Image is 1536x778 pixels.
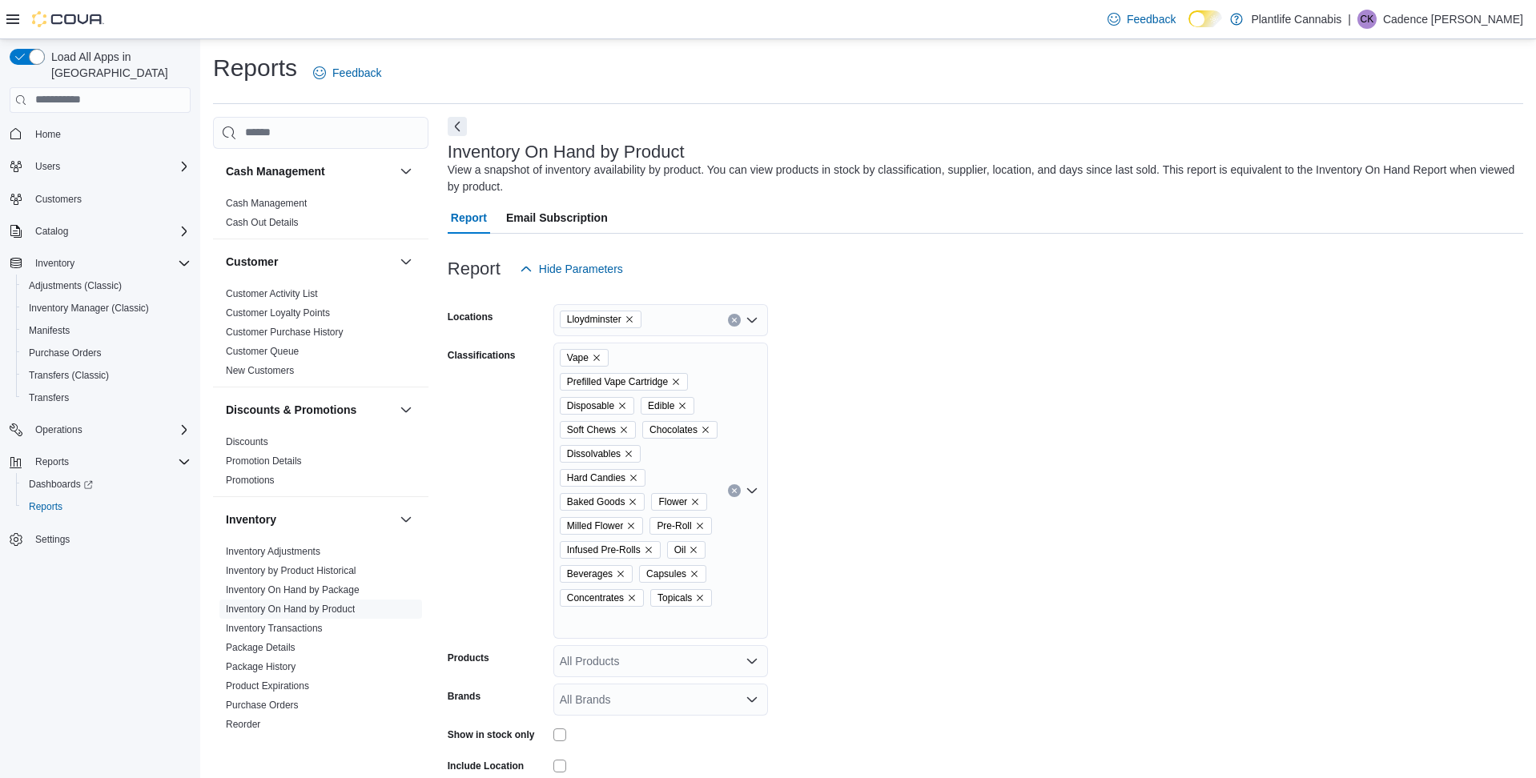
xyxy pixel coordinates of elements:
span: New Customers [226,364,294,377]
label: Locations [448,311,493,323]
a: Reorder [226,719,260,730]
img: Cova [32,11,104,27]
span: Edible [648,398,674,414]
span: Oil [674,542,686,558]
span: Product Expirations [226,680,309,692]
h3: Report [448,259,501,279]
a: Settings [29,530,76,549]
button: Reports [3,451,197,473]
div: Cash Management [213,194,428,239]
button: Discounts & Promotions [226,402,393,418]
button: Remove Concentrates from selection in this group [627,593,637,603]
button: Next [448,117,467,136]
span: Flower [658,494,687,510]
button: Inventory Manager (Classic) [16,297,197,319]
div: Discounts & Promotions [213,432,428,496]
span: Vape [567,350,589,366]
span: Report [451,202,487,234]
a: Cash Management [226,198,307,209]
span: Catalog [29,222,191,241]
span: Topicals [657,590,692,606]
h3: Cash Management [226,163,325,179]
button: Remove Topicals from selection in this group [695,593,705,603]
a: Manifests [22,321,76,340]
a: Customer Purchase History [226,327,344,338]
span: Manifests [29,324,70,337]
a: Cash Out Details [226,217,299,228]
span: Purchase Orders [29,347,102,359]
button: Open list of options [746,655,758,668]
span: Users [29,157,191,176]
button: Open list of options [746,314,758,327]
span: Inventory On Hand by Product [226,603,355,616]
button: Customer [226,254,393,270]
p: Cadence [PERSON_NAME] [1383,10,1523,29]
span: Promotions [226,474,275,487]
span: Chocolates [642,421,718,439]
span: Lloydminster [560,311,641,328]
span: Capsules [646,566,686,582]
a: Package History [226,661,296,672]
button: Home [3,122,197,146]
a: Inventory Transactions [226,623,323,634]
a: Promotion Details [226,455,302,467]
a: Inventory by Product Historical [226,565,356,576]
button: Catalog [3,220,197,243]
span: Prefilled Vape Cartridge [560,373,688,391]
button: Operations [29,420,89,439]
button: Reports [29,452,75,471]
a: Inventory On Hand by Product [226,604,355,615]
span: Adjustments (Classic) [22,276,191,295]
h3: Inventory On Hand by Product [448,142,685,162]
span: Beverages [560,565,633,583]
span: Edible [641,397,694,415]
button: Settings [3,527,197,551]
nav: Complex example [10,116,191,593]
a: Feedback [1101,3,1182,35]
button: Reports [16,495,197,518]
span: Cash Management [226,197,307,210]
span: Baked Goods [560,493,645,511]
a: Customer Loyalty Points [226,307,330,319]
span: Customers [29,189,191,209]
a: Customer Activity List [226,288,318,299]
span: Inventory [29,254,191,273]
span: Beverages [567,566,613,582]
span: Vape [560,349,609,367]
span: Prefilled Vape Cartridge [567,374,668,390]
h3: Discounts & Promotions [226,402,356,418]
button: Manifests [16,319,197,342]
span: Reorder [226,718,260,731]
span: Disposable [560,397,634,415]
span: Soft Chews [567,422,616,438]
button: Adjustments (Classic) [16,275,197,297]
span: Home [29,124,191,144]
button: Discounts & Promotions [396,400,416,419]
span: Disposable [567,398,614,414]
span: Reports [29,452,191,471]
button: Cash Management [226,163,393,179]
span: Topicals [650,589,712,607]
button: Remove Capsules from selection in this group [690,569,699,579]
button: Remove Baked Goods from selection in this group [628,497,637,507]
span: Hard Candies [567,470,625,486]
button: Remove Prefilled Vape Cartridge from selection in this group [671,377,681,387]
span: Pre-Roll [657,518,691,534]
a: Transfers (Classic) [22,366,115,385]
button: Customers [3,187,197,211]
button: Clear input [728,314,741,327]
span: Hard Candies [560,469,645,487]
span: Reports [29,500,62,513]
a: Package Details [226,642,296,653]
span: Purchase Orders [22,343,191,363]
button: Hide Parameters [513,253,629,285]
span: Purchase Orders [226,699,299,712]
button: Purchase Orders [16,342,197,364]
a: Customers [29,190,88,209]
span: Hide Parameters [539,261,623,277]
a: Home [29,125,67,144]
span: Inventory On Hand by Package [226,583,360,596]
